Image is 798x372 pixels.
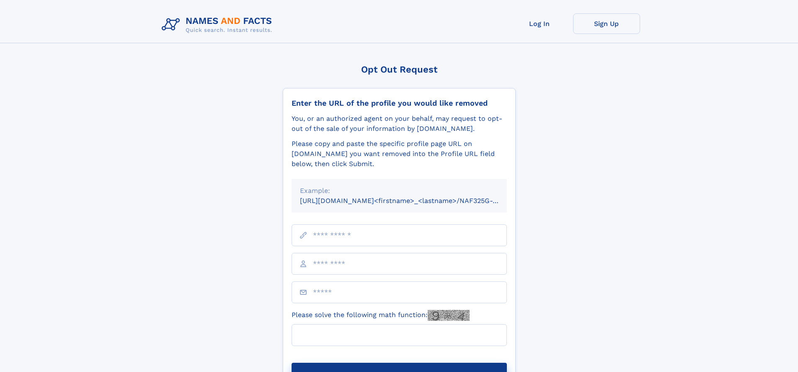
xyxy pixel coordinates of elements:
[158,13,279,36] img: Logo Names and Facts
[292,139,507,169] div: Please copy and paste the specific profile page URL on [DOMAIN_NAME] you want removed into the Pr...
[573,13,640,34] a: Sign Up
[300,186,498,196] div: Example:
[300,197,523,205] small: [URL][DOMAIN_NAME]<firstname>_<lastname>/NAF325G-xxxxxxxx
[283,64,516,75] div: Opt Out Request
[292,114,507,134] div: You, or an authorized agent on your behalf, may request to opt-out of the sale of your informatio...
[506,13,573,34] a: Log In
[292,310,470,321] label: Please solve the following math function:
[292,99,507,108] div: Enter the URL of the profile you would like removed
